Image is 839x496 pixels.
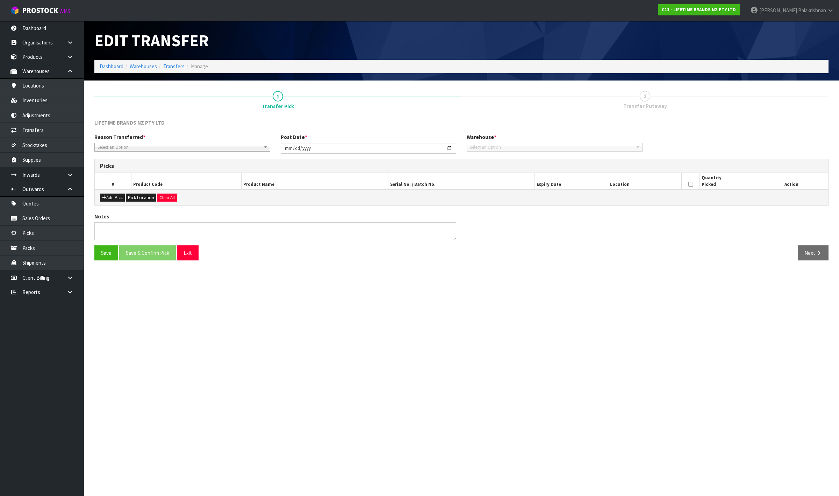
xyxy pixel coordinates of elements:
a: Dashboard [100,63,123,70]
span: 2 [640,91,650,102]
label: Reason Transferred [94,133,145,141]
th: Location [608,173,682,189]
button: Add Pick [100,194,125,202]
span: [PERSON_NAME] [759,7,797,14]
th: Quantity Picked [700,173,755,189]
small: WMS [59,8,70,14]
th: Product Code [131,173,242,189]
span: Transfer Pick [262,103,294,110]
th: Action [755,173,828,189]
span: 1 [273,91,283,102]
label: Warehouse [467,133,496,141]
a: Transfers [163,63,185,70]
span: Select an Option [98,143,261,152]
strong: C11 - LIFETIME BRANDS NZ PTY LTD [662,7,736,13]
input: Post Date [281,143,457,154]
span: Transfer Putaway [623,102,667,110]
label: Notes [94,213,109,220]
button: Exit [177,245,199,260]
th: Expiry Date [535,173,608,189]
th: Product Name [242,173,388,189]
span: LIFETIME BRANDS NZ PTY LTD [94,119,165,126]
a: C11 - LIFETIME BRANDS NZ PTY LTD [658,4,740,15]
span: Edit Transfer [94,30,209,51]
button: Pick Location [126,194,156,202]
a: Warehouses [130,63,157,70]
img: cube-alt.png [10,6,19,15]
button: Clear All [157,194,177,202]
th: # [95,173,131,189]
span: Select an Option [470,143,633,152]
th: Serial No. / Batch No. [388,173,535,189]
h3: Picks [100,163,823,169]
span: Balakrishnan [798,7,826,14]
button: Save [94,245,118,260]
label: Post Date [281,133,307,141]
button: Next [798,245,829,260]
span: Transfer Pick [94,114,829,266]
span: Manage [191,63,208,70]
span: ProStock [22,6,58,15]
button: Save & Confirm Pick [119,245,176,260]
